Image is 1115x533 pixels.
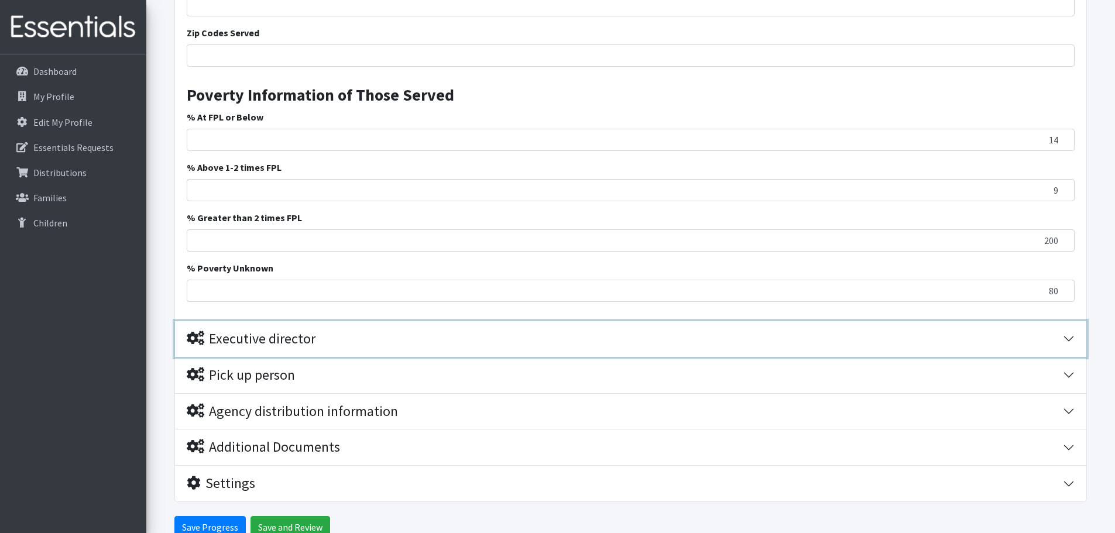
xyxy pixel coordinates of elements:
a: Edit My Profile [5,111,142,134]
p: My Profile [33,91,74,102]
p: Families [33,192,67,204]
div: Executive director [187,331,315,348]
a: Dashboard [5,60,142,83]
p: Dashboard [33,66,77,77]
p: Children [33,217,67,229]
div: Settings [187,475,255,492]
img: HumanEssentials [5,8,142,47]
label: % Greater than 2 times FPL [187,211,302,225]
button: Pick up person [175,357,1086,393]
p: Essentials Requests [33,142,114,153]
p: Distributions [33,167,87,178]
label: Zip Codes Served [187,26,259,40]
a: My Profile [5,85,142,108]
p: Edit My Profile [33,116,92,128]
button: Settings [175,466,1086,501]
button: Agency distribution information [175,394,1086,429]
label: % Poverty Unknown [187,261,273,275]
button: Additional Documents [175,429,1086,465]
label: % At FPL or Below [187,110,263,124]
strong: Poverty Information of Those Served [187,84,454,105]
div: Pick up person [187,367,295,384]
a: Essentials Requests [5,136,142,159]
button: Executive director [175,321,1086,357]
a: Children [5,211,142,235]
a: Distributions [5,161,142,184]
div: Agency distribution information [187,403,398,420]
a: Families [5,186,142,209]
div: Additional Documents [187,439,340,456]
label: % Above 1-2 times FPL [187,160,282,174]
